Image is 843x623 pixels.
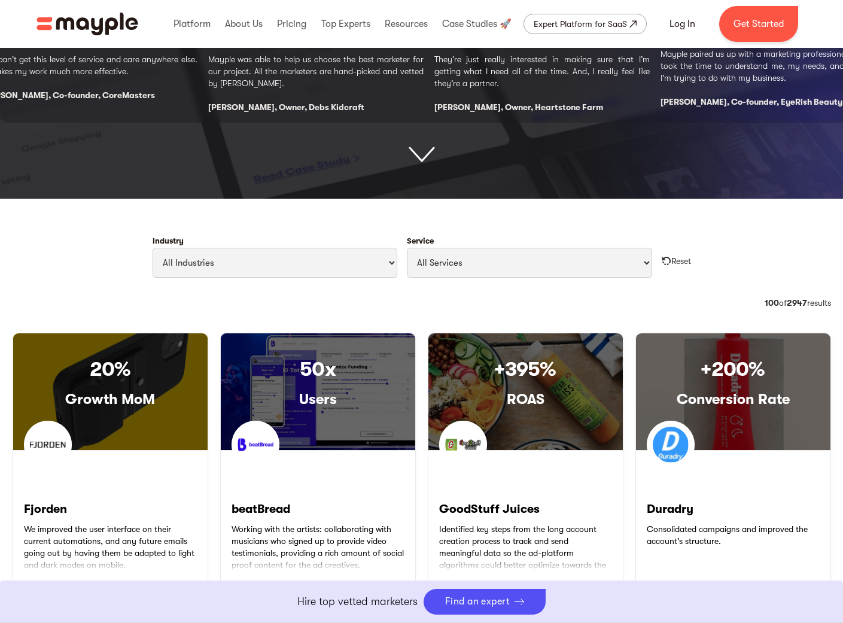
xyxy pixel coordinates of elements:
[13,358,208,381] h3: 20%
[428,390,623,408] h3: ROAS
[428,333,623,451] a: +395%ROAS
[783,566,843,623] iframe: Chat Widget
[221,390,415,408] h3: Users
[428,358,623,381] h3: +395%
[13,227,831,287] form: Filter Cases Form
[662,256,671,266] img: reset all filters
[221,358,415,381] h3: 50x
[655,10,710,38] a: Log In
[13,333,208,451] a: 20%Growth MoM
[36,13,138,35] a: home
[636,358,830,381] h3: +200%
[719,6,798,42] a: Get Started
[787,298,807,308] strong: 2947
[318,5,373,43] div: Top Experts
[297,594,418,610] p: Hire top vetted marketers
[221,333,415,451] a: 50xUsers
[534,17,627,31] div: Expert Platform for SaaS
[153,237,398,245] label: Industry
[407,237,652,245] label: Service
[208,101,424,113] div: [PERSON_NAME], Owner, Debs Kidcraft
[671,255,691,267] div: Reset
[208,53,424,89] p: Mayple was able to help us choose the best marketer for our project. All the marketers are hand-p...
[434,53,650,89] p: They’re just really interested in making sure that I’m getting what I need all of the time. And, ...
[222,5,266,43] div: About Us
[274,5,309,43] div: Pricing
[765,298,779,308] strong: 100
[765,297,831,309] div: of results
[36,13,138,35] img: Mayple logo
[445,596,510,607] div: Find an expert
[636,333,830,451] a: +200%Conversion Rate
[636,390,830,408] h3: Conversion Rate
[434,101,650,113] div: [PERSON_NAME], Owner, Heartstone Farm
[171,5,214,43] div: Platform
[524,14,647,34] a: Expert Platform for SaaS
[382,5,431,43] div: Resources
[13,390,208,408] h3: Growth MoM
